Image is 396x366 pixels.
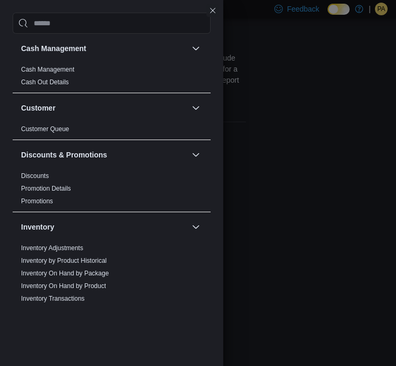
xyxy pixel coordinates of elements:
[21,43,86,54] h3: Cash Management
[21,103,187,113] button: Customer
[21,269,109,278] span: Inventory On Hand by Package
[21,197,53,205] span: Promotions
[21,256,107,265] span: Inventory by Product Historical
[21,65,74,74] span: Cash Management
[190,42,202,55] button: Cash Management
[21,222,187,232] button: Inventory
[21,270,109,277] a: Inventory On Hand by Package
[190,221,202,233] button: Inventory
[190,102,202,114] button: Customer
[21,308,67,315] a: Package Details
[21,197,53,205] a: Promotions
[206,4,219,17] button: Close this dialog
[21,172,49,180] a: Discounts
[21,307,67,315] span: Package Details
[21,244,83,252] a: Inventory Adjustments
[21,150,187,160] button: Discounts & Promotions
[21,184,71,193] span: Promotion Details
[21,282,106,290] a: Inventory On Hand by Product
[21,66,74,73] a: Cash Management
[21,257,107,264] a: Inventory by Product Historical
[21,222,54,232] h3: Inventory
[21,43,187,54] button: Cash Management
[21,78,69,86] a: Cash Out Details
[21,103,55,113] h3: Customer
[13,123,211,140] div: Customer
[21,295,85,302] a: Inventory Transactions
[21,125,69,133] a: Customer Queue
[13,63,211,93] div: Cash Management
[21,78,69,86] span: Cash Out Details
[21,294,85,303] span: Inventory Transactions
[190,149,202,161] button: Discounts & Promotions
[21,150,107,160] h3: Discounts & Promotions
[13,170,211,212] div: Discounts & Promotions
[21,185,71,192] a: Promotion Details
